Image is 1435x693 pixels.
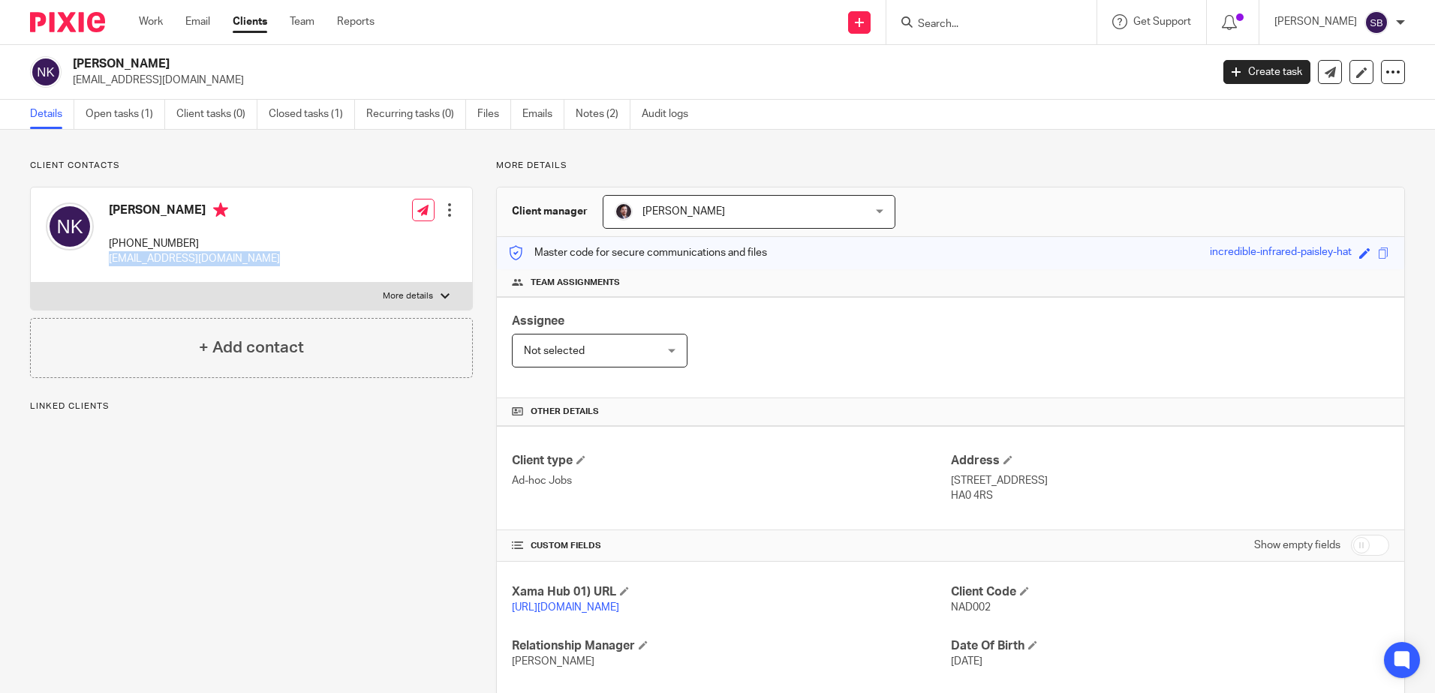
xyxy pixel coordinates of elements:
[73,73,1201,88] p: [EMAIL_ADDRESS][DOMAIN_NAME]
[30,12,105,32] img: Pixie
[199,336,304,359] h4: + Add contact
[512,315,564,327] span: Assignee
[46,202,94,250] img: svg%3E
[642,206,725,217] span: [PERSON_NAME]
[512,204,588,219] h3: Client manager
[337,14,375,29] a: Reports
[951,453,1389,469] h4: Address
[951,602,991,613] span: NAD002
[576,100,630,129] a: Notes (2)
[109,236,280,251] p: [PHONE_NUMBER]
[1133,16,1191,27] span: Get Support
[86,100,165,129] a: Open tasks (1)
[213,202,228,217] i: Primary
[615,202,633,220] img: Capture.PNG
[524,346,585,356] span: Not selected
[531,277,620,289] span: Team assignments
[951,638,1389,654] h4: Date Of Birth
[30,160,473,172] p: Client contacts
[1223,60,1310,84] a: Create task
[73,56,975,72] h2: [PERSON_NAME]
[951,584,1389,600] h4: Client Code
[642,100,699,129] a: Audit logs
[531,406,599,418] span: Other details
[366,100,466,129] a: Recurring tasks (0)
[1254,538,1340,553] label: Show empty fields
[269,100,355,129] a: Closed tasks (1)
[290,14,314,29] a: Team
[496,160,1405,172] p: More details
[30,400,473,412] p: Linked clients
[477,100,511,129] a: Files
[951,488,1389,503] p: HA0 4RS
[522,100,564,129] a: Emails
[512,453,950,469] h4: Client type
[30,100,74,129] a: Details
[1210,244,1352,262] div: incredible-infrared-paisley-hat
[109,251,280,266] p: [EMAIL_ADDRESS][DOMAIN_NAME]
[1364,10,1388,34] img: svg%3E
[951,656,982,667] span: [DATE]
[512,656,594,667] span: [PERSON_NAME]
[176,100,257,129] a: Client tasks (0)
[109,202,280,221] h4: [PERSON_NAME]
[916,18,1051,31] input: Search
[139,14,163,29] a: Work
[30,56,62,88] img: svg%3E
[233,14,267,29] a: Clients
[512,584,950,600] h4: Xama Hub 01) URL
[951,473,1389,488] p: [STREET_ADDRESS]
[512,638,950,654] h4: Relationship Manager
[383,290,433,302] p: More details
[185,14,210,29] a: Email
[512,473,950,488] p: Ad-hoc Jobs
[1274,14,1357,29] p: [PERSON_NAME]
[508,245,767,260] p: Master code for secure communications and files
[512,602,619,613] a: [URL][DOMAIN_NAME]
[512,540,950,552] h4: CUSTOM FIELDS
